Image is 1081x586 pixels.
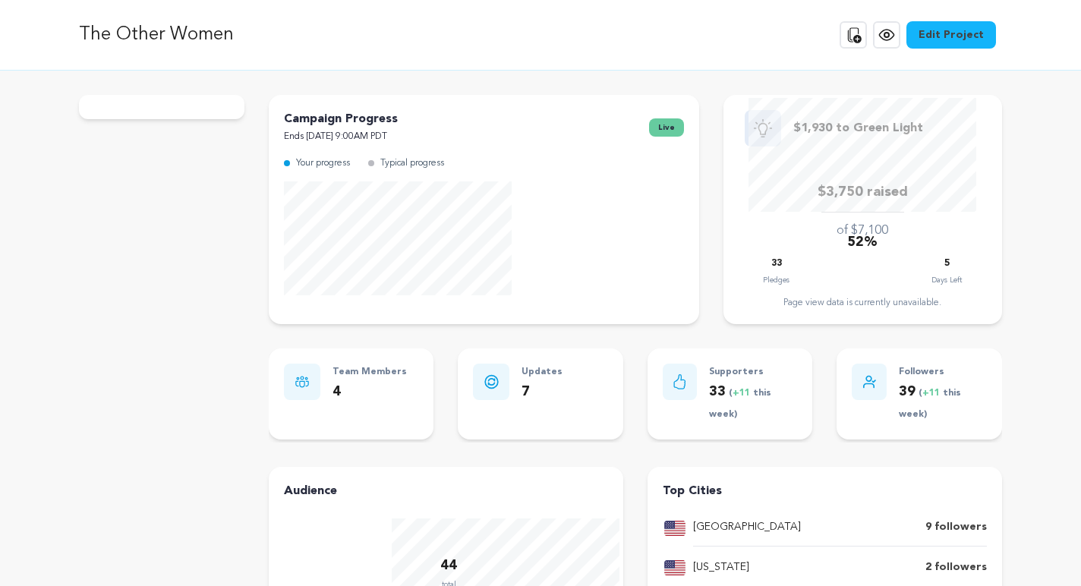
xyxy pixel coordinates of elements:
[733,389,753,398] span: +11
[899,381,987,425] p: 39
[522,364,563,381] p: Updates
[709,389,771,420] span: ( this week)
[925,559,987,577] p: 2 followers
[925,518,987,537] p: 9 followers
[847,232,878,254] p: 52%
[284,110,398,128] p: Campaign Progress
[944,255,950,273] p: 5
[522,381,563,403] p: 7
[709,381,797,425] p: 33
[440,555,457,577] p: 44
[296,155,350,172] p: Your progress
[79,21,234,49] p: The Other Women
[906,21,996,49] a: Edit Project
[899,364,987,381] p: Followers
[380,155,444,172] p: Typical progress
[284,128,398,146] p: Ends [DATE] 9:00AM PDT
[332,381,407,403] p: 4
[931,273,962,288] p: Days Left
[693,518,801,537] p: [GEOGRAPHIC_DATA]
[693,559,749,577] p: [US_STATE]
[922,389,943,398] span: +11
[739,297,987,309] div: Page view data is currently unavailable.
[709,364,797,381] p: Supporters
[899,389,961,420] span: ( this week)
[663,482,987,500] h4: Top Cities
[284,482,608,500] h4: Audience
[332,364,407,381] p: Team Members
[649,118,684,137] span: live
[763,273,789,288] p: Pledges
[837,222,888,240] p: of $7,100
[771,255,782,273] p: 33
